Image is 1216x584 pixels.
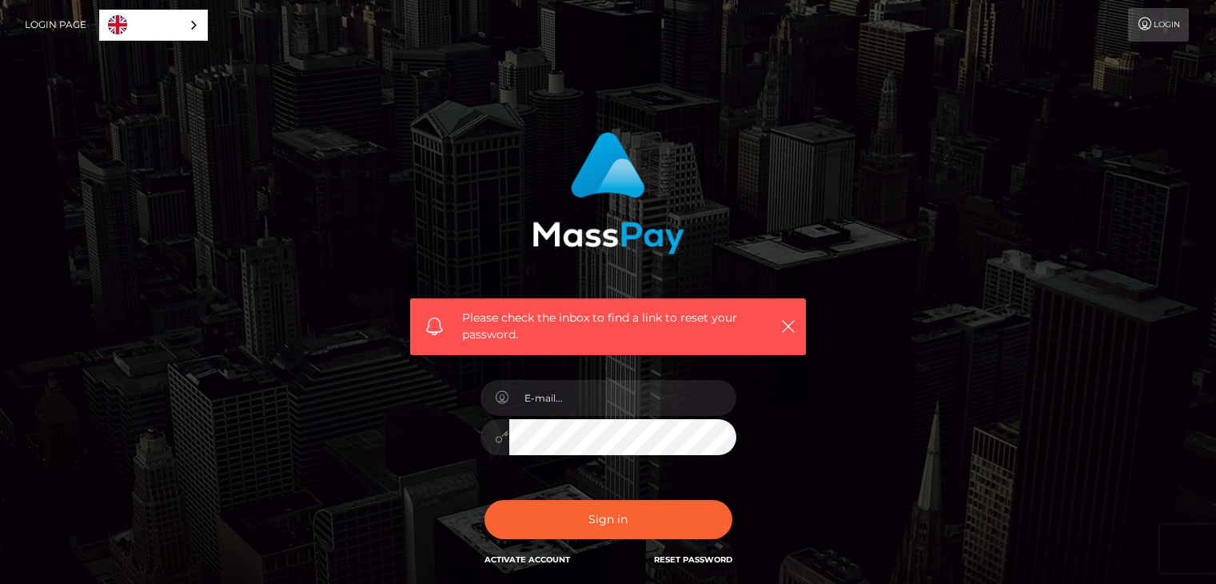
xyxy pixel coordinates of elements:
div: Language [99,10,208,41]
input: E-mail... [509,380,736,416]
img: MassPay Login [532,132,684,254]
a: Login [1128,8,1189,42]
aside: Language selected: English [99,10,208,41]
a: English [100,10,207,40]
a: Activate Account [484,554,570,565]
a: Reset Password [654,554,732,565]
button: Sign in [484,500,732,539]
a: Login Page [25,8,86,42]
span: Please check the inbox to find a link to reset your password. [462,310,754,343]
